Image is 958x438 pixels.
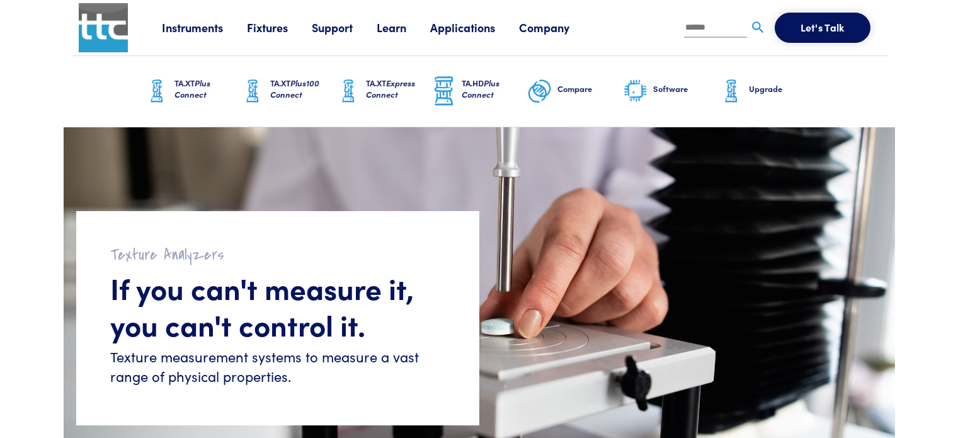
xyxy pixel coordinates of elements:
a: TA.XTPlus100 Connect [240,56,336,127]
a: Applications [430,20,519,35]
h6: TA.HD [462,78,527,100]
h2: Texture Analyzers [110,245,445,265]
a: TA.XTExpress Connect [336,56,431,127]
h6: TA.XT [366,78,431,100]
h6: TA.XT [270,78,336,100]
span: Express Connect [366,77,415,100]
img: compare-graphic.png [527,76,552,107]
a: Instruments [162,20,247,35]
img: ta-xt-graphic.png [144,76,169,107]
a: TA.HDPlus Connect [431,56,527,127]
img: ttc_logo_1x1_v1.0.png [79,3,128,52]
a: Company [519,20,593,35]
img: ta-xt-graphic.png [336,76,361,107]
h6: Upgrade [749,83,814,95]
a: Learn [377,20,430,35]
a: Compare [527,56,623,127]
button: Let's Talk [775,13,870,43]
span: Plus Connect [462,77,499,100]
a: Software [623,56,719,127]
h6: Software [653,83,719,95]
span: Plus Connect [174,77,210,100]
a: Support [312,20,377,35]
img: ta-xt-graphic.png [240,76,265,107]
img: ta-hd-graphic.png [431,75,457,108]
img: software-graphic.png [623,78,648,105]
h6: Texture measurement systems to measure a vast range of physical properties. [110,347,445,386]
h6: Compare [557,83,623,95]
h6: TA.XT [174,78,240,100]
img: ta-xt-graphic.png [719,76,744,107]
a: TA.XTPlus Connect [144,56,240,127]
a: Fixtures [247,20,312,35]
span: Plus100 Connect [270,77,319,100]
a: Upgrade [719,56,814,127]
h1: If you can't measure it, you can't control it. [110,270,445,342]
